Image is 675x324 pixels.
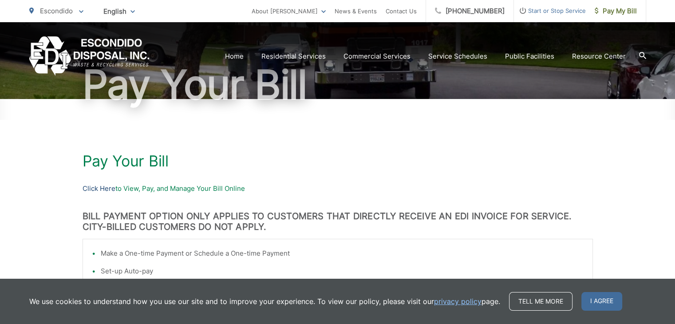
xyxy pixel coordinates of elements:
[572,51,626,62] a: Resource Center
[428,51,487,62] a: Service Schedules
[252,6,326,16] a: About [PERSON_NAME]
[335,6,377,16] a: News & Events
[595,6,637,16] span: Pay My Bill
[101,266,584,277] li: Set-up Auto-pay
[434,296,482,307] a: privacy policy
[83,183,115,194] a: Click Here
[225,51,244,62] a: Home
[83,183,593,194] p: to View, Pay, and Manage Your Bill Online
[386,6,417,16] a: Contact Us
[83,152,593,170] h1: Pay Your Bill
[101,248,584,259] li: Make a One-time Payment or Schedule a One-time Payment
[83,211,593,232] h3: BILL PAYMENT OPTION ONLY APPLIES TO CUSTOMERS THAT DIRECTLY RECEIVE AN EDI INVOICE FOR SERVICE. C...
[29,296,500,307] p: We use cookies to understand how you use our site and to improve your experience. To view our pol...
[261,51,326,62] a: Residential Services
[97,4,142,19] span: English
[505,51,554,62] a: Public Facilities
[29,36,150,76] a: EDCD logo. Return to the homepage.
[343,51,411,62] a: Commercial Services
[29,63,646,107] h1: Pay Your Bill
[40,7,73,15] span: Escondido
